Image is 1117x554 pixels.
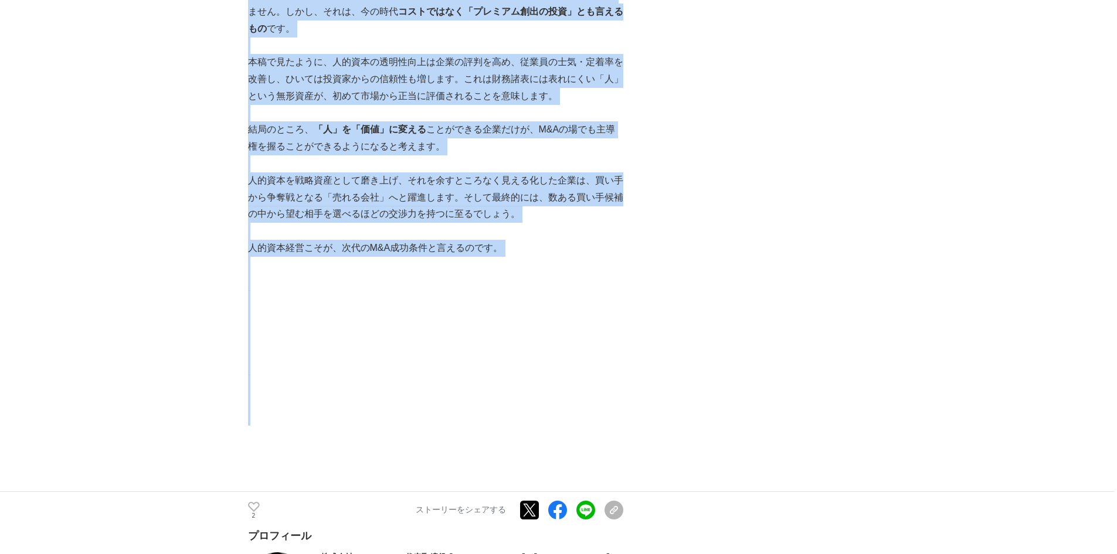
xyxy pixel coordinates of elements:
p: 本稿で見たように、人的資本の透明性向上は企業の評判を高め、従業員の士気・定着率を改善し、ひいては投資家からの信頼性も増します。これは財務諸表には表れにくい「人」という無形資産が、初めて市場から正... [248,54,623,104]
p: 人的資本を戦略資産として磨き上げ、それを余すところなく見える化した企業は、買い手から争奪戦となる「売れる会社」へと躍進します。そして最終的には、数ある買い手候補の中から望む相手を選べるほどの交渉... [248,172,623,223]
p: 人的資本経営こそが、次代のM&A成功条件と言えるのです。 [248,240,623,257]
div: プロフィール [248,529,623,543]
p: 結局のところ、 ことができる企業だけが、M&Aの場でも主導権を握ることができるようになると考えます。 [248,121,623,155]
strong: 「人」を「価値」に変える [314,124,426,134]
strong: コストではなく「プレミアム創出の投資」とも言えるもの [248,6,623,33]
p: 2 [248,513,260,519]
p: ストーリーをシェアする [416,505,506,515]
